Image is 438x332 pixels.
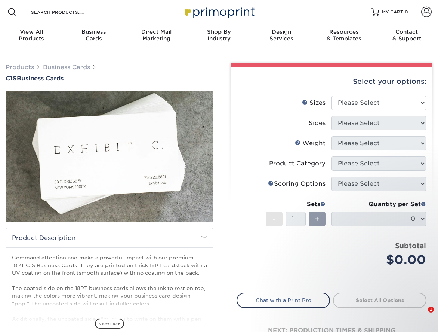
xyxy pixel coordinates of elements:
span: Resources [313,28,375,35]
div: Sizes [302,98,326,107]
iframe: Intercom live chat [413,307,431,325]
input: SEARCH PRODUCTS..... [30,7,103,16]
a: C1SBusiness Cards [6,75,213,82]
img: C1S 01 [6,52,213,261]
div: & Templates [313,28,375,42]
a: BusinessCards [62,24,125,48]
a: Business Cards [43,64,90,71]
div: Sides [309,119,326,128]
h1: Business Cards [6,75,213,82]
h2: Product Description [6,228,213,247]
span: 1 [428,307,434,313]
a: Shop ByIndustry [188,24,250,48]
span: show more [95,319,124,329]
span: Design [250,28,313,35]
span: - [272,213,276,225]
span: Direct Mail [125,28,188,35]
div: Select your options: [237,67,426,96]
a: Resources& Templates [313,24,375,48]
span: C1S [6,75,17,82]
img: Primoprint [182,4,256,20]
a: Contact& Support [376,24,438,48]
div: Weight [295,139,326,148]
span: 0 [405,9,408,15]
div: Sets [266,200,326,209]
div: Marketing [125,28,188,42]
div: Cards [62,28,125,42]
iframe: Google Customer Reviews [376,312,438,332]
div: Industry [188,28,250,42]
a: Products [6,64,34,71]
span: Business [62,28,125,35]
a: Chat with a Print Pro [237,293,330,308]
div: & Support [376,28,438,42]
span: Contact [376,28,438,35]
span: MY CART [382,9,403,15]
a: DesignServices [250,24,313,48]
div: Services [250,28,313,42]
div: Product Category [269,159,326,168]
span: Shop By [188,28,250,35]
a: Direct MailMarketing [125,24,188,48]
div: Scoring Options [268,179,326,188]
